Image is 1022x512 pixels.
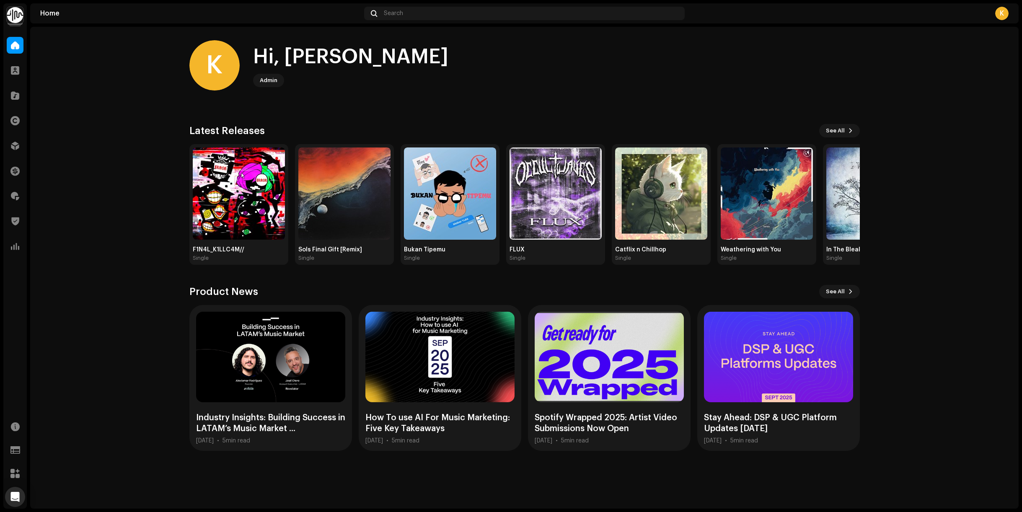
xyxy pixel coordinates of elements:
[826,255,842,261] div: Single
[819,124,860,137] button: See All
[223,437,250,444] div: 5
[615,147,707,240] img: ce3e92d7-4b73-43a4-bfee-313863d579a2
[5,487,25,507] div: Open Intercom Messenger
[189,285,258,298] h3: Product News
[196,437,214,444] div: [DATE]
[404,147,496,240] img: 86c1a1bf-e6fa-492a-8c15-f8cbddc55a4f
[721,255,737,261] div: Single
[510,246,602,253] div: FLUX
[721,147,813,240] img: 7c7d4a6c-622d-47a7-9737-8e3e73a81d15
[189,40,240,91] div: K
[392,437,419,444] div: 5
[615,246,707,253] div: Catflix n Chillhop
[819,285,860,298] button: See All
[253,44,448,70] div: Hi, [PERSON_NAME]
[826,147,919,240] img: 3b4e66f5-8a3c-45e1-9468-2bcf3c12ea70
[193,246,285,253] div: F1N4L_K1LLC4M//
[826,283,845,300] span: See All
[404,255,420,261] div: Single
[730,437,758,444] div: 5
[260,75,277,85] div: Admin
[704,437,722,444] div: [DATE]
[725,437,727,444] div: •
[386,437,388,444] div: •
[535,437,552,444] div: [DATE]
[404,246,496,253] div: Bukan Tipemu
[510,147,602,240] img: e4a67b83-611a-45de-bef4-d80dc2a1ac62
[510,255,525,261] div: Single
[395,438,419,444] span: min read
[365,437,383,444] div: [DATE]
[564,438,589,444] span: min read
[196,412,345,434] div: Industry Insights: Building Success in LATAM’s Music Market ...
[995,7,1009,20] div: K
[193,255,209,261] div: Single
[704,412,853,434] div: Stay Ahead: DSP & UGC Platform Updates [DATE]
[298,246,391,253] div: Sols Final Gift [Remix]
[298,255,314,261] div: Single
[615,255,631,261] div: Single
[535,412,684,434] div: Spotify Wrapped 2025: Artist Video Submissions Now Open
[40,10,361,17] div: Home
[189,124,265,137] h3: Latest Releases
[561,437,589,444] div: 5
[365,412,515,434] div: How To use AI For Music Marketing: Five Key Takeaways
[7,7,23,23] img: 0f74c21f-6d1c-4dbc-9196-dbddad53419e
[826,122,845,139] span: See All
[217,437,219,444] div: •
[193,147,285,240] img: 5e795c15-84f5-46e0-a1cc-a5c9d5a8c928
[298,147,391,240] img: da6921a6-4626-439b-9e31-16d4e398168c
[556,437,558,444] div: •
[721,246,813,253] div: Weathering with You
[384,10,403,17] span: Search
[734,438,758,444] span: min read
[826,246,919,253] div: In The Bleak Midwinter
[226,438,250,444] span: min read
